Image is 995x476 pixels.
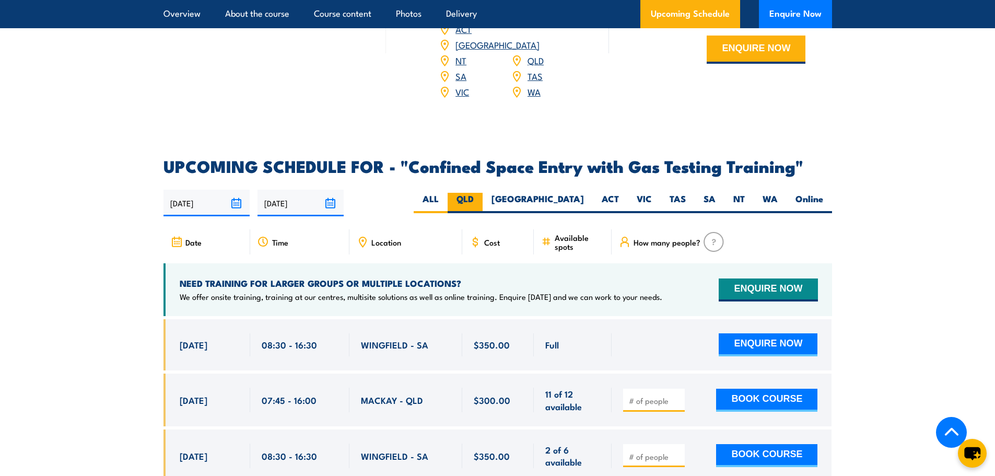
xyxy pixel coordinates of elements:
[555,233,604,251] span: Available spots
[414,193,448,213] label: ALL
[180,339,207,351] span: [DATE]
[707,36,805,64] button: ENQUIRE NOW
[455,38,540,51] a: [GEOGRAPHIC_DATA]
[754,193,787,213] label: WA
[484,238,500,247] span: Cost
[695,193,724,213] label: SA
[545,339,559,351] span: Full
[483,193,593,213] label: [GEOGRAPHIC_DATA]
[180,394,207,406] span: [DATE]
[724,193,754,213] label: NT
[361,450,428,462] span: WINGFIELD - SA
[262,339,317,351] span: 08:30 - 16:30
[262,394,317,406] span: 07:45 - 16:00
[528,69,543,82] a: TAS
[474,339,510,351] span: $350.00
[455,69,466,82] a: SA
[163,158,832,173] h2: UPCOMING SCHEDULE FOR - "Confined Space Entry with Gas Testing Training"
[629,396,681,406] input: # of people
[448,193,483,213] label: QLD
[361,394,423,406] span: MACKAY - QLD
[180,292,662,302] p: We offer onsite training, training at our centres, multisite solutions as well as online training...
[528,54,544,66] a: QLD
[474,394,510,406] span: $300.00
[716,389,817,412] button: BOOK COURSE
[371,238,401,247] span: Location
[455,22,472,35] a: ACT
[545,388,600,412] span: 11 of 12 available
[455,85,469,98] a: VIC
[629,451,681,462] input: # of people
[257,190,344,216] input: To date
[787,193,832,213] label: Online
[455,54,466,66] a: NT
[361,339,428,351] span: WINGFIELD - SA
[180,450,207,462] span: [DATE]
[593,193,628,213] label: ACT
[474,450,510,462] span: $350.00
[716,444,817,467] button: BOOK COURSE
[528,85,541,98] a: WA
[545,444,600,468] span: 2 of 6 available
[719,278,817,301] button: ENQUIRE NOW
[185,238,202,247] span: Date
[163,190,250,216] input: From date
[180,277,662,289] h4: NEED TRAINING FOR LARGER GROUPS OR MULTIPLE LOCATIONS?
[272,238,288,247] span: Time
[661,193,695,213] label: TAS
[634,238,700,247] span: How many people?
[628,193,661,213] label: VIC
[719,333,817,356] button: ENQUIRE NOW
[262,450,317,462] span: 08:30 - 16:30
[958,439,987,468] button: chat-button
